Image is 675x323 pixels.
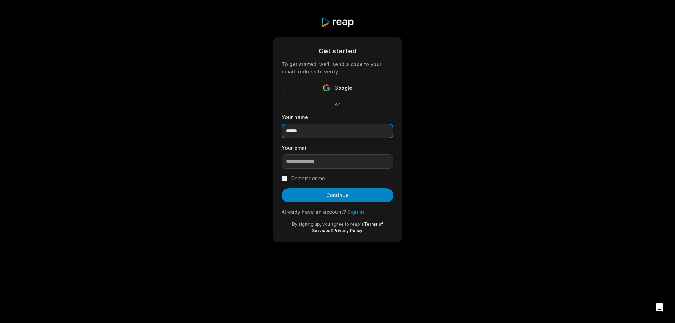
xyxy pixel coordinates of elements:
span: . [362,228,364,233]
a: Privacy Policy [333,228,362,233]
button: Google [282,81,393,95]
button: Continue [282,188,393,202]
span: By signing up, you agree to reap's [292,221,364,227]
div: To get started, we'll send a code to your email address to verify. [282,60,393,75]
span: Google [334,84,352,92]
span: & [330,228,333,233]
label: Your email [282,144,393,151]
span: Already have an account? [282,209,346,215]
div: Open Intercom Messenger [651,299,668,316]
span: or [329,101,346,108]
a: Sign in [347,209,364,215]
label: Remember me [291,174,325,183]
div: Get started [282,46,393,56]
label: Your name [282,114,393,121]
img: reap [321,17,354,27]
